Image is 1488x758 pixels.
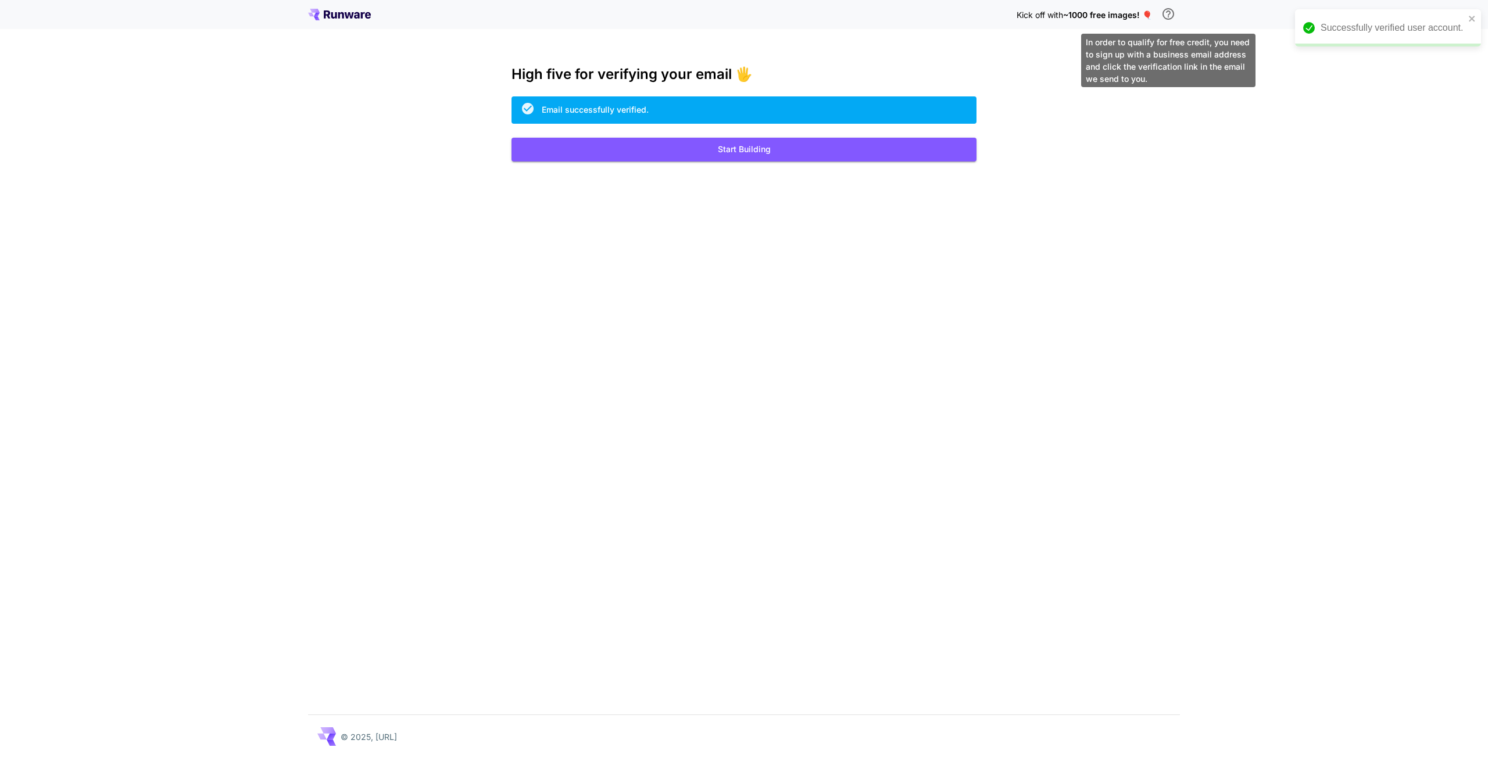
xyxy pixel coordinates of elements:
button: In order to qualify for free credit, you need to sign up with a business email address and click ... [1157,2,1180,26]
span: ~1000 free images! 🎈 [1063,10,1152,20]
button: close [1468,14,1476,23]
div: Successfully verified user account. [1321,21,1465,35]
span: Kick off with [1017,10,1063,20]
button: Start Building [512,138,977,161]
h3: High five for verifying your email 🖐️ [512,66,977,82]
div: In order to qualify for free credit, you need to sign up with a business email address and click ... [1081,34,1255,87]
div: Email successfully verified. [542,103,649,116]
p: © 2025, [URL] [341,731,397,743]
